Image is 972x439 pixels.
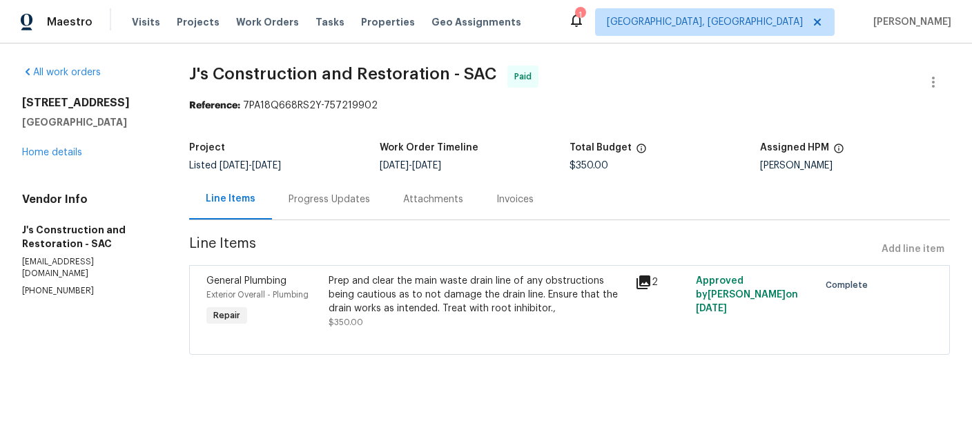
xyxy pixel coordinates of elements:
[514,70,537,84] span: Paid
[570,143,632,153] h5: Total Budget
[177,15,220,29] span: Projects
[22,68,101,77] a: All work orders
[833,143,844,161] span: The hpm assigned to this work order.
[22,96,156,110] h2: [STREET_ADDRESS]
[570,161,608,170] span: $350.00
[189,237,876,262] span: Line Items
[22,115,156,129] h5: [GEOGRAPHIC_DATA]
[22,148,82,157] a: Home details
[635,274,688,291] div: 2
[47,15,93,29] span: Maestro
[329,274,626,315] div: Prep and clear the main waste drain line of any obstructions being cautious as to not damage the ...
[329,318,363,326] span: $350.00
[380,161,441,170] span: -
[289,193,370,206] div: Progress Updates
[22,285,156,297] p: [PHONE_NUMBER]
[220,161,249,170] span: [DATE]
[22,256,156,280] p: [EMAIL_ADDRESS][DOMAIN_NAME]
[189,143,225,153] h5: Project
[189,101,240,110] b: Reference:
[868,15,951,29] span: [PERSON_NAME]
[636,143,647,161] span: The total cost of line items that have been proposed by Opendoor. This sum includes line items th...
[206,192,255,206] div: Line Items
[575,8,585,22] div: 1
[412,161,441,170] span: [DATE]
[189,161,281,170] span: Listed
[380,161,409,170] span: [DATE]
[760,161,951,170] div: [PERSON_NAME]
[22,193,156,206] h4: Vendor Info
[189,99,950,113] div: 7PA18Q668RS2Y-757219902
[315,17,344,27] span: Tasks
[431,15,521,29] span: Geo Assignments
[696,276,798,313] span: Approved by [PERSON_NAME] on
[208,309,246,322] span: Repair
[22,223,156,251] h5: J's Construction and Restoration - SAC
[206,291,309,299] span: Exterior Overall - Plumbing
[826,278,873,292] span: Complete
[189,66,496,82] span: J's Construction and Restoration - SAC
[496,193,534,206] div: Invoices
[403,193,463,206] div: Attachments
[380,143,478,153] h5: Work Order Timeline
[206,276,286,286] span: General Plumbing
[607,15,803,29] span: [GEOGRAPHIC_DATA], [GEOGRAPHIC_DATA]
[220,161,281,170] span: -
[760,143,829,153] h5: Assigned HPM
[361,15,415,29] span: Properties
[696,304,727,313] span: [DATE]
[236,15,299,29] span: Work Orders
[252,161,281,170] span: [DATE]
[132,15,160,29] span: Visits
